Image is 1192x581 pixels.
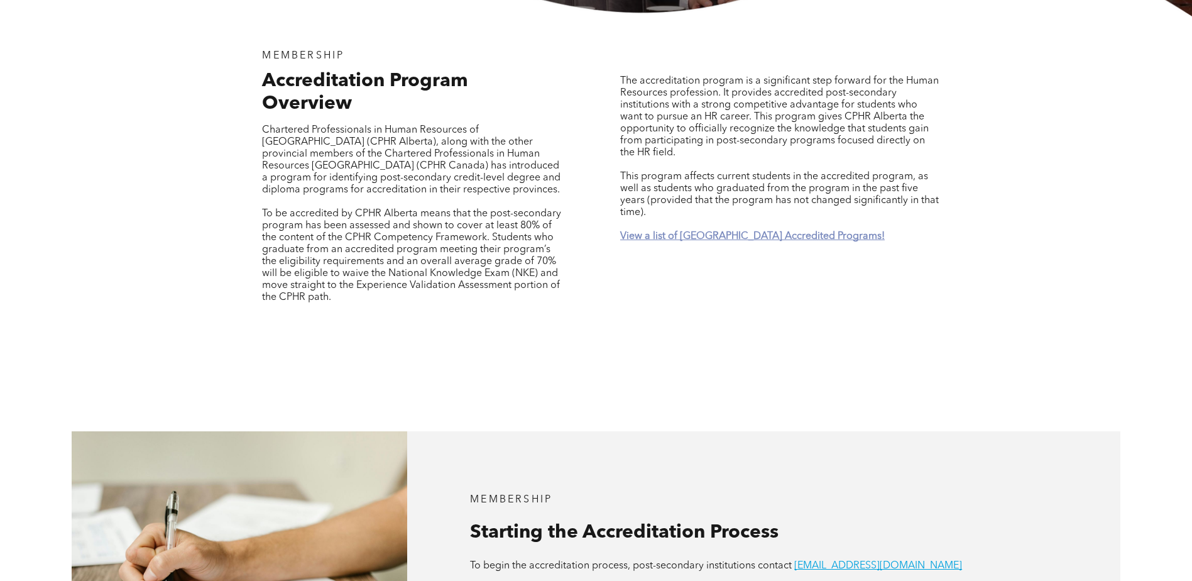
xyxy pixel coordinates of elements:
span: Accreditation Program Overview [262,72,468,113]
span: To be accredited by CPHR Alberta means that the post-secondary program has been assessed and show... [262,209,561,302]
a: [EMAIL_ADDRESS][DOMAIN_NAME] [794,561,962,571]
span: MEMBERSHIP [262,51,344,61]
span: To begin the accreditation process, post-secondary institutions contact [470,561,792,571]
span: This program affects current students in the accredited program, as well as students who graduate... [620,172,939,218]
span: The accreditation program is a significant step forward for the Human Resources profession. It pr... [620,76,939,158]
span: Starting the Accreditation Process [470,523,779,542]
span: Chartered Professionals in Human Resources of [GEOGRAPHIC_DATA] (CPHR Alberta), along with the ot... [262,125,560,195]
a: View a list of [GEOGRAPHIC_DATA] Accredited Programs! [620,231,885,241]
span: MEMBERSHIP [470,495,552,505]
